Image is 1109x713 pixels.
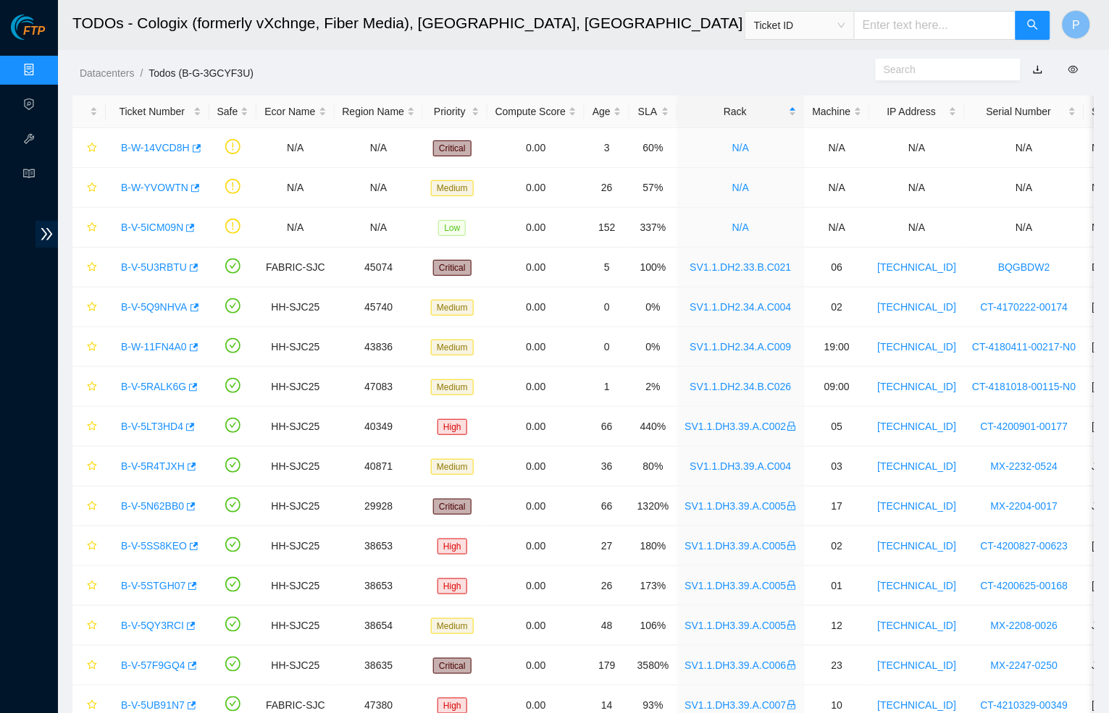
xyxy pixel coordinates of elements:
a: B-V-5RALK6G [121,381,186,392]
span: Critical [433,499,472,515]
button: star [80,176,98,199]
a: [TECHNICAL_ID] [878,699,957,711]
td: 57% [629,168,677,208]
span: star [87,143,97,154]
a: CT-4170222-00174 [981,301,1068,313]
td: 1320% [629,486,677,526]
span: check-circle [225,457,240,473]
td: 80% [629,447,677,486]
a: SV1.1.DH3.39.A.C005lock [685,540,797,552]
td: HH-SJC25 [256,287,334,327]
a: SV1.1.DH3.39.A.C006lock [685,659,797,671]
span: star [87,342,97,353]
a: SV1.1.DH3.39.A.C005lock [685,500,797,512]
span: star [87,262,97,274]
a: B-W-14VCD8H [121,142,190,153]
td: 3580% [629,646,677,685]
td: N/A [256,128,334,168]
span: Low [438,220,466,236]
span: star [87,581,97,592]
a: B-W-YVOWTN [121,182,188,193]
span: star [87,421,97,433]
span: exclamation-circle [225,179,240,194]
td: 0.00 [487,566,585,606]
a: B-V-5LT3HD4 [121,421,183,432]
a: [TECHNICAL_ID] [878,381,957,392]
span: star [87,501,97,512]
td: 26 [585,566,629,606]
a: B-V-5N62BB0 [121,500,184,512]
a: [TECHNICAL_ID] [878,620,957,631]
td: 47083 [335,367,424,407]
td: 3 [585,128,629,168]
a: [TECHNICAL_ID] [878,341,957,353]
a: B-V-5QY3RCI [121,620,184,631]
span: Critical [433,140,472,156]
td: 38653 [335,566,424,606]
td: 5 [585,248,629,287]
a: B-V-5UB91N7 [121,699,185,711]
td: 36 [585,447,629,486]
td: 05 [805,407,870,447]
span: star [87,700,97,712]
td: N/A [870,128,965,168]
td: N/A [256,168,334,208]
td: 440% [629,407,677,447]
span: star [87,182,97,194]
td: 0.00 [487,606,585,646]
td: 66 [585,486,629,526]
button: star [80,654,98,677]
td: N/A [335,128,424,168]
span: FTP [23,25,45,38]
td: N/A [870,208,965,248]
td: 38654 [335,606,424,646]
span: read [23,161,35,190]
td: 02 [805,287,870,327]
span: Ticket ID [754,14,845,36]
a: Akamai TechnologiesFTP [11,26,45,45]
span: star [87,302,97,313]
td: 40871 [335,447,424,486]
td: 0% [629,327,677,367]
button: star [80,136,98,159]
td: 0 [585,287,629,327]
td: 60% [629,128,677,168]
span: High [438,539,467,554]
td: 1 [585,367,629,407]
img: Akamai Technologies [11,14,73,40]
span: double-right [35,221,58,248]
span: check-circle [225,258,240,274]
td: HH-SJC25 [256,646,334,685]
a: N/A [732,182,749,193]
span: check-circle [225,617,240,632]
input: Search [884,62,1001,77]
td: 0.00 [487,327,585,367]
a: CT-4200625-00168 [981,580,1068,591]
td: 06 [805,248,870,287]
td: 0% [629,287,677,327]
button: P [1062,10,1091,39]
td: 180% [629,526,677,566]
span: lock [787,581,797,591]
button: star [80,216,98,239]
td: 0.00 [487,447,585,486]
a: CT-4181018-00115-N0 [973,381,1076,392]
a: N/A [732,222,749,233]
a: B-V-5U3RBTU [121,261,187,273]
td: 29928 [335,486,424,526]
td: 09:00 [805,367,870,407]
a: B-V-5SS8KEO [121,540,187,552]
span: search [1027,19,1039,33]
span: Medium [431,300,474,316]
a: [TECHNICAL_ID] [878,261,957,273]
a: B-V-5STGH07 [121,580,185,591]
td: 0.00 [487,646,585,685]
span: Medium [431,180,474,196]
td: N/A [256,208,334,248]
td: HH-SJC25 [256,327,334,367]
a: SV1.1.DH3.39.A.C005lock [685,620,797,631]
td: N/A [965,168,1084,208]
span: Medium [431,339,474,355]
a: [TECHNICAL_ID] [878,580,957,591]
td: HH-SJC25 [256,486,334,526]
